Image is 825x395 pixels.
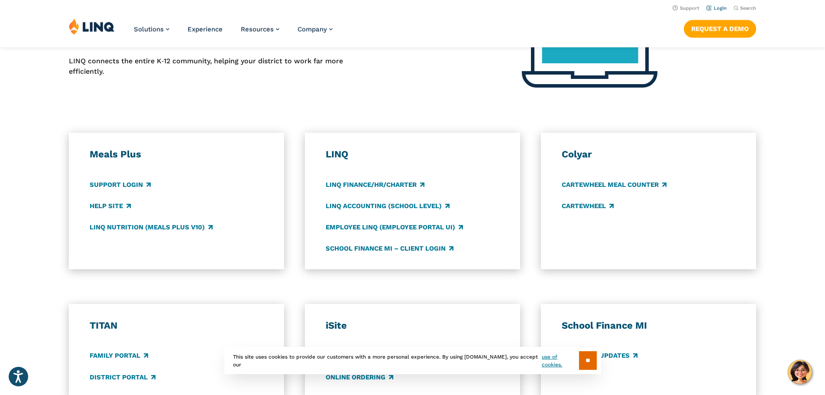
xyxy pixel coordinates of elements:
[298,25,333,33] a: Company
[788,360,812,384] button: Hello, have a question? Let’s chat.
[673,5,699,11] a: Support
[326,244,453,253] a: School Finance MI – Client Login
[562,320,736,332] h3: School Finance MI
[90,148,264,160] h3: Meals Plus
[90,222,213,232] a: LINQ Nutrition (Meals Plus v10)
[326,148,500,160] h3: LINQ
[69,18,115,35] img: LINQ | K‑12 Software
[542,353,579,369] a: use of cookies.
[241,25,274,33] span: Resources
[326,180,424,189] a: LINQ Finance/HR/Charter
[562,180,666,189] a: CARTEWHEEL Meal Counter
[134,25,164,33] span: Solutions
[706,5,727,11] a: Login
[90,201,131,211] a: Help Site
[740,5,756,11] span: Search
[562,201,614,211] a: CARTEWHEEL
[188,25,223,33] a: Experience
[241,25,279,33] a: Resources
[684,18,756,37] nav: Button Navigation
[224,347,601,374] div: This site uses cookies to provide our customers with a more personal experience. By using [DOMAIN...
[90,351,148,361] a: Family Portal
[734,5,756,11] button: Open Search Bar
[562,148,736,160] h3: Colyar
[326,201,450,211] a: LINQ Accounting (school level)
[684,20,756,37] a: Request a Demo
[326,320,500,332] h3: iSite
[90,180,151,189] a: Support Login
[90,320,264,332] h3: TITAN
[134,25,169,33] a: Solutions
[326,222,463,232] a: Employee LINQ (Employee Portal UI)
[298,25,327,33] span: Company
[134,18,333,47] nav: Primary Navigation
[69,56,343,77] p: LINQ connects the entire K‑12 community, helping your district to work far more efficiently.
